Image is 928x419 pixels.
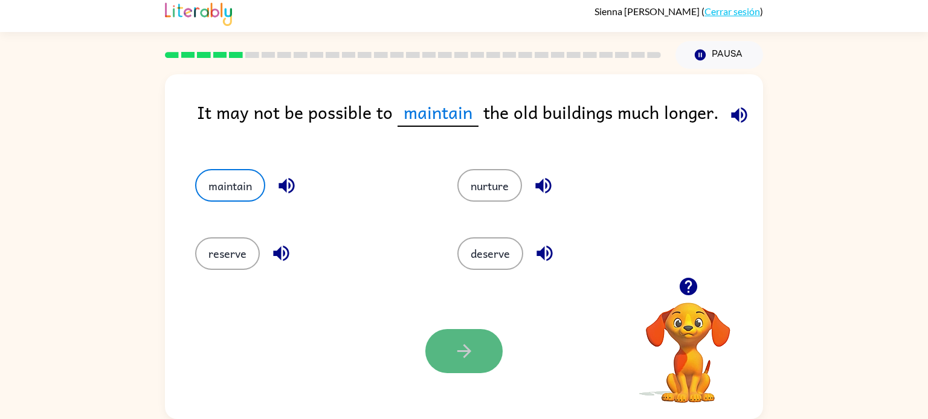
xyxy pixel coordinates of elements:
[704,5,760,17] a: Cerrar sesión
[457,237,523,270] button: deserve
[594,5,701,17] span: Sienna [PERSON_NAME]
[398,98,478,127] span: maintain
[594,5,763,17] div: ( )
[457,169,522,202] button: nurture
[197,98,763,145] div: It may not be possible to the old buildings much longer.
[195,237,260,270] button: reserve
[675,41,763,69] button: Pausa
[195,169,265,202] button: maintain
[628,284,749,405] video: Tu navegador debe admitir la reproducción de archivos .mp4 para usar Literably. Intenta usar otro...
